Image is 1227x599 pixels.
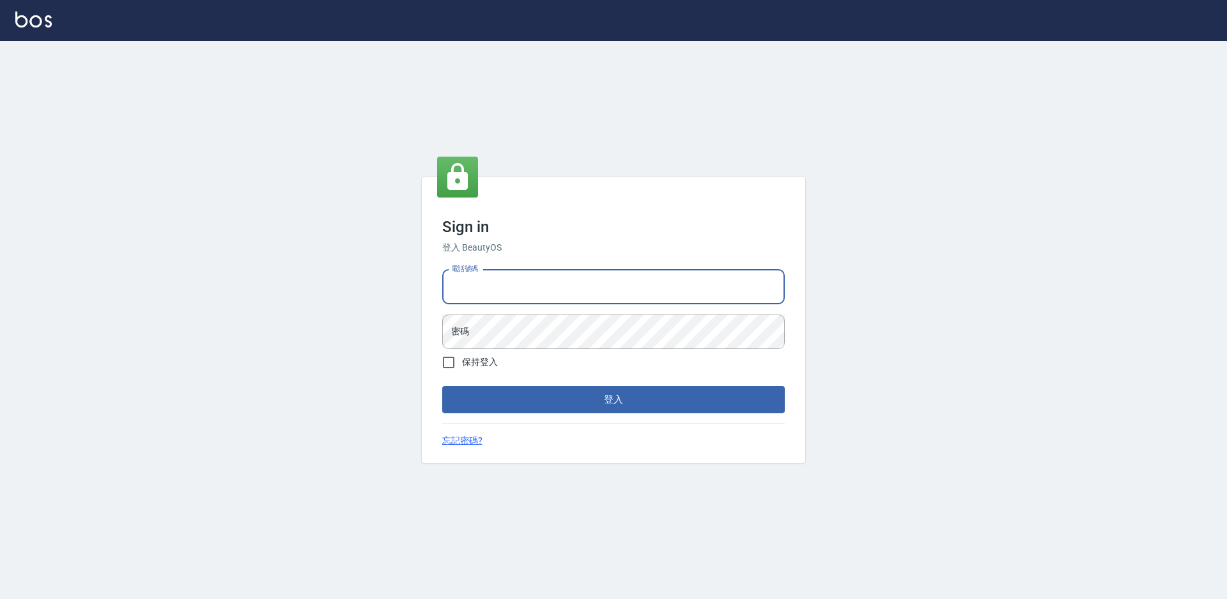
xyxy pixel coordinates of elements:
[15,12,52,27] img: Logo
[442,386,785,413] button: 登入
[442,241,785,254] h6: 登入 BeautyOS
[462,355,498,369] span: 保持登入
[442,434,482,447] a: 忘記密碼?
[442,218,785,236] h3: Sign in
[451,264,478,274] label: 電話號碼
